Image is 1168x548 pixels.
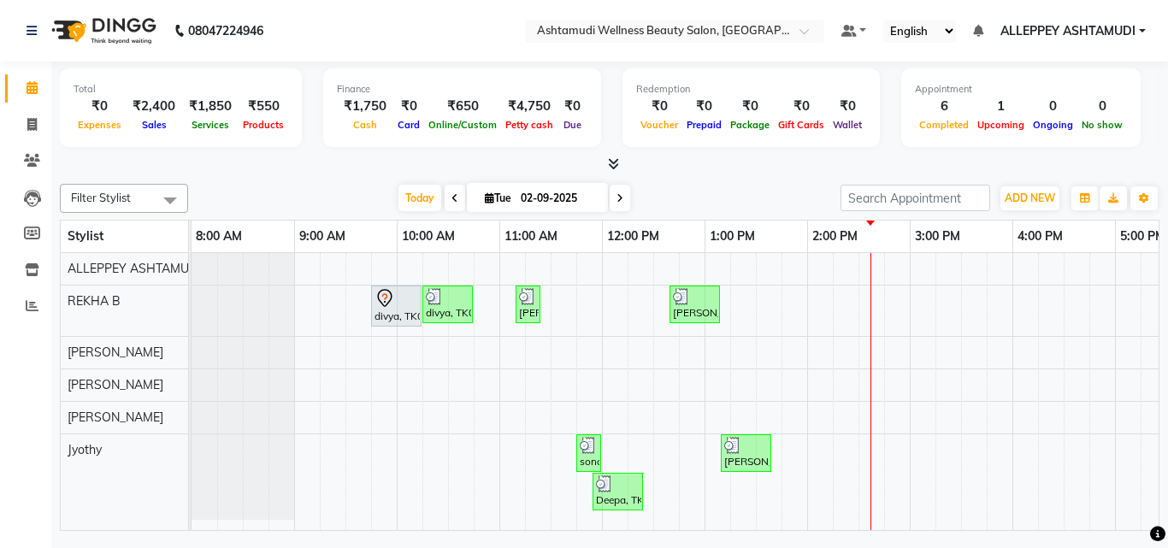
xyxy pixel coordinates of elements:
[774,97,829,116] div: ₹0
[71,191,131,204] span: Filter Stylist
[808,224,862,249] a: 2:00 PM
[239,119,288,131] span: Products
[295,224,350,249] a: 9:00 AM
[239,97,288,116] div: ₹550
[915,119,973,131] span: Completed
[1029,97,1077,116] div: 0
[68,377,163,392] span: [PERSON_NAME]
[517,288,539,321] div: [PERSON_NAME], TK03, 11:10 AM-11:25 AM, Eyebrows Threading
[915,97,973,116] div: 6
[1077,119,1127,131] span: No show
[1005,192,1055,204] span: ADD NEW
[188,7,263,55] b: 08047224946
[829,119,866,131] span: Wallet
[1000,186,1059,210] button: ADD NEW
[44,7,161,55] img: logo
[578,437,599,469] div: sona, TK04, 11:45 AM-12:00 PM, Eyebrows Threading
[557,97,587,116] div: ₹0
[829,97,866,116] div: ₹0
[68,410,163,425] span: [PERSON_NAME]
[424,97,501,116] div: ₹650
[393,97,424,116] div: ₹0
[500,224,562,249] a: 11:00 AM
[516,186,601,211] input: 2025-09-02
[723,437,770,469] div: [PERSON_NAME], TK07, 01:10 PM-01:40 PM, Blow Dry Setting
[68,228,103,244] span: Stylist
[187,119,233,131] span: Services
[636,82,866,97] div: Redemption
[398,224,459,249] a: 10:00 AM
[671,288,718,321] div: [PERSON_NAME], TK06, 12:40 PM-01:10 PM, Eyebrows Threading,Forehead Threading
[349,119,381,131] span: Cash
[74,97,126,116] div: ₹0
[337,82,587,97] div: Finance
[1029,119,1077,131] span: Ongoing
[636,119,682,131] span: Voucher
[68,293,121,309] span: REKHA B
[192,224,246,249] a: 8:00 AM
[559,119,586,131] span: Due
[74,119,126,131] span: Expenses
[393,119,424,131] span: Card
[501,119,557,131] span: Petty cash
[705,224,759,249] a: 1:00 PM
[911,224,964,249] a: 3:00 PM
[182,97,239,116] div: ₹1,850
[424,288,471,321] div: divya, TK02, 10:15 AM-10:45 AM, Saree Draping
[68,345,163,360] span: [PERSON_NAME]
[337,97,393,116] div: ₹1,750
[682,97,726,116] div: ₹0
[594,475,641,508] div: Deepa, TK05, 11:55 AM-12:25 PM, Eyebrows Threading,Forehead Threading
[68,442,102,457] span: Jyothy
[726,97,774,116] div: ₹0
[973,97,1029,116] div: 1
[774,119,829,131] span: Gift Cards
[501,97,557,116] div: ₹4,750
[481,192,516,204] span: Tue
[973,119,1029,131] span: Upcoming
[636,97,682,116] div: ₹0
[126,97,182,116] div: ₹2,400
[398,185,441,211] span: Today
[424,119,501,131] span: Online/Custom
[726,119,774,131] span: Package
[138,119,171,131] span: Sales
[682,119,726,131] span: Prepaid
[74,82,288,97] div: Total
[1077,97,1127,116] div: 0
[841,185,990,211] input: Search Appointment
[68,261,201,276] span: ALLEPPEY ASHTAMUDI
[603,224,664,249] a: 12:00 PM
[1000,22,1136,40] span: ALLEPPEY ASHTAMUDI
[1013,224,1067,249] a: 4:00 PM
[915,82,1127,97] div: Appointment
[373,288,420,324] div: divya, TK01, 09:45 AM-10:15 AM, Saree Draping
